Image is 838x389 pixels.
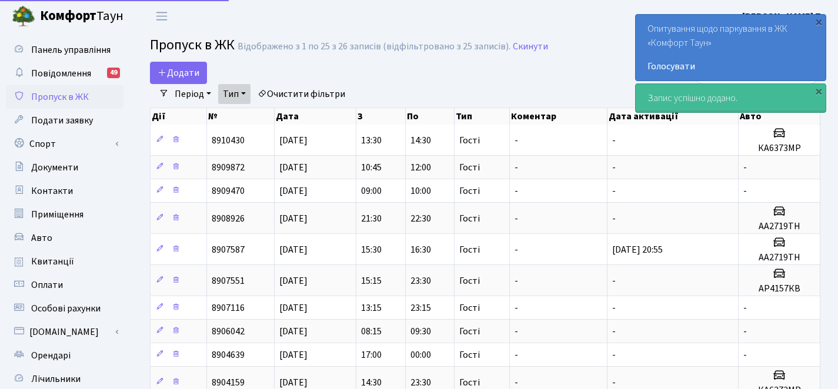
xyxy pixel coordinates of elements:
th: Коментар [510,108,607,125]
span: 8909470 [212,185,245,197]
span: 10:00 [410,185,431,197]
span: Пропуск в ЖК [150,35,235,55]
span: - [743,185,747,197]
span: Контакти [31,185,73,197]
span: [DATE] [279,348,308,361]
span: - [515,274,518,287]
span: Гості [459,276,480,286]
a: Спорт [6,132,123,156]
span: - [515,161,518,174]
span: [DATE] [279,185,308,197]
th: Тип [455,108,510,125]
th: № [207,108,275,125]
span: Гості [459,378,480,387]
span: Гості [459,245,480,254]
span: 8909872 [212,161,245,174]
h5: АР4157КВ [743,283,815,294]
span: [DATE] [279,134,308,147]
span: - [612,325,616,338]
a: Період [170,84,216,104]
span: 23:30 [410,274,431,287]
span: - [743,161,747,174]
div: 49 [107,68,120,78]
span: - [743,301,747,314]
th: По [406,108,455,125]
span: 16:30 [410,243,431,256]
span: [DATE] [279,376,308,389]
span: - [612,376,616,389]
span: 8910430 [212,134,245,147]
span: Додати [158,66,199,79]
span: Гості [459,186,480,196]
a: Скинути [513,41,548,52]
span: - [612,134,616,147]
div: Опитування щодо паркування в ЖК «Комфорт Таун» [636,15,826,81]
a: Квитанції [6,250,123,273]
a: Голосувати [647,59,814,73]
span: Гості [459,327,480,336]
span: Авто [31,232,52,244]
span: 8904159 [212,376,245,389]
span: 15:15 [361,274,382,287]
b: [PERSON_NAME] П. [742,10,824,23]
span: Таун [40,6,123,26]
span: 21:30 [361,212,382,225]
span: - [515,243,518,256]
span: 14:30 [410,134,431,147]
span: [DATE] [279,274,308,287]
span: Гості [459,136,480,145]
span: 00:00 [410,348,431,361]
span: - [612,161,616,174]
span: Орендарі [31,349,71,362]
span: 23:15 [410,301,431,314]
span: - [612,212,616,225]
span: 8908926 [212,212,245,225]
span: 10:45 [361,161,382,174]
span: 8904639 [212,348,245,361]
span: - [743,325,747,338]
div: Відображено з 1 по 25 з 26 записів (відфільтровано з 25 записів). [238,41,510,52]
a: Авто [6,226,123,250]
a: [DOMAIN_NAME] [6,320,123,344]
span: Гості [459,303,480,313]
a: Повідомлення49 [6,62,123,85]
th: Авто [739,108,820,125]
span: - [612,348,616,361]
span: 17:00 [361,348,382,361]
button: Переключити навігацію [147,6,176,26]
span: Приміщення [31,208,84,221]
span: Лічильники [31,373,81,385]
span: [DATE] 20:55 [612,243,663,256]
span: 12:00 [410,161,431,174]
span: - [612,274,616,287]
a: Документи [6,156,123,179]
span: Квитанції [31,255,74,268]
a: Приміщення [6,203,123,226]
div: × [813,85,824,97]
div: Запис успішно додано. [636,84,826,112]
a: [PERSON_NAME] П. [742,9,824,24]
span: 8907116 [212,301,245,314]
span: - [515,185,518,197]
img: logo.png [12,5,35,28]
span: Документи [31,161,78,174]
span: Панель управління [31,43,111,56]
a: Тип [218,84,251,104]
span: - [515,348,518,361]
h5: АА2719ТН [743,221,815,232]
span: Повідомлення [31,67,91,80]
a: Панель управління [6,38,123,62]
a: Контакти [6,179,123,203]
a: Орендарі [6,344,123,367]
span: - [743,348,747,361]
a: Особові рахунки [6,297,123,320]
a: Подати заявку [6,109,123,132]
span: 09:00 [361,185,382,197]
span: - [515,325,518,338]
span: 8907587 [212,243,245,256]
span: [DATE] [279,301,308,314]
th: З [356,108,405,125]
th: Дата [275,108,357,125]
span: [DATE] [279,243,308,256]
span: - [612,301,616,314]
